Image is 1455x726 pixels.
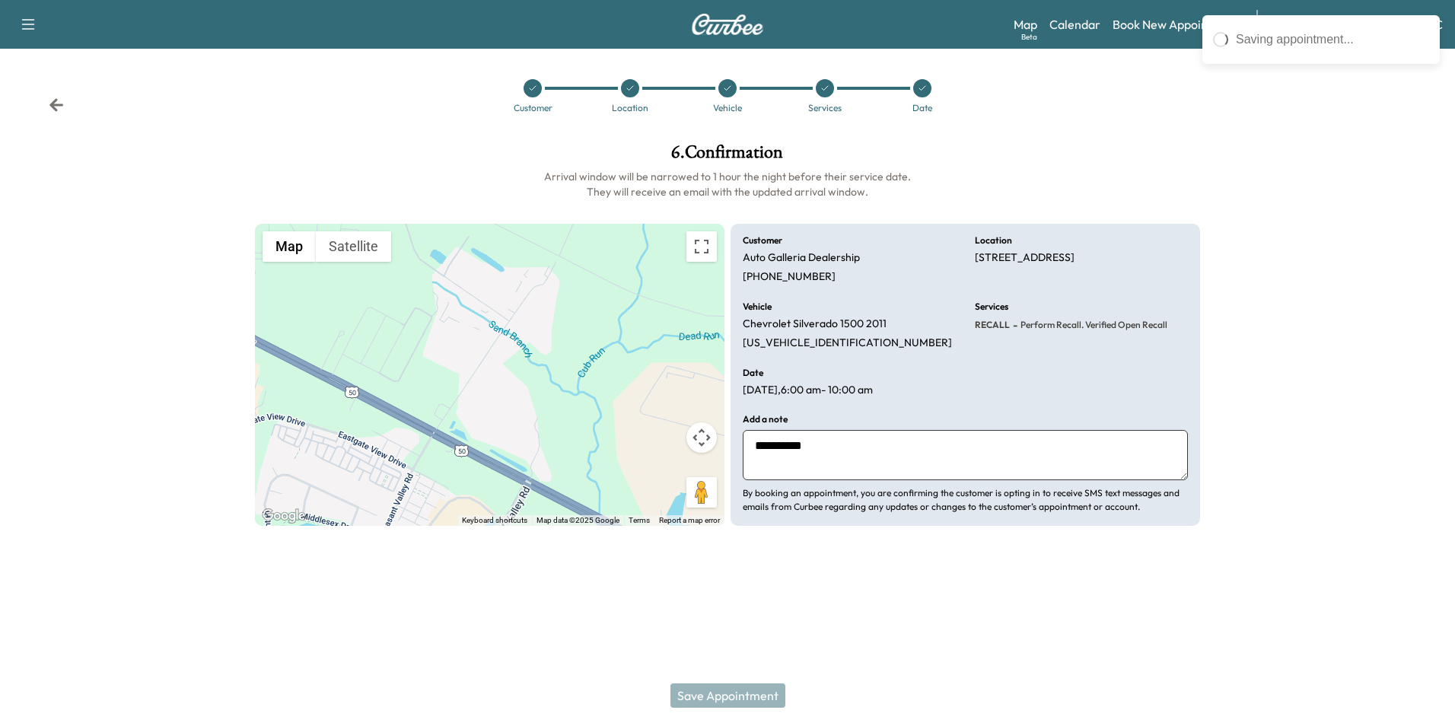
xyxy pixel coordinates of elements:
div: Location [612,103,648,113]
div: Back [49,97,64,113]
p: [DATE] , 6:00 am - 10:00 am [743,384,873,397]
h6: Add a note [743,415,788,424]
button: Drag Pegman onto the map to open Street View [686,477,717,508]
a: Terms (opens in new tab) [629,516,650,524]
h6: Date [743,368,763,377]
p: [US_VEHICLE_IDENTIFICATION_NUMBER] [743,336,952,350]
p: By booking an appointment, you are confirming the customer is opting in to receive SMS text messa... [743,486,1188,514]
div: Date [912,103,932,113]
button: Show satellite imagery [316,231,391,262]
button: Toggle fullscreen view [686,231,717,262]
button: Keyboard shortcuts [462,515,527,526]
img: Curbee Logo [691,14,764,35]
p: [STREET_ADDRESS] [975,251,1075,265]
h1: 6 . Confirmation [255,143,1201,169]
a: Calendar [1049,15,1100,33]
img: Google [259,506,309,526]
p: Auto Galleria Dealership [743,251,860,265]
button: Map camera controls [686,422,717,453]
h6: Arrival window will be narrowed to 1 hour the night before their service date. They will receive ... [255,169,1201,199]
div: Services [808,103,842,113]
a: Book New Appointment [1113,15,1241,33]
span: - [1010,317,1017,333]
p: [PHONE_NUMBER] [743,270,836,284]
button: Show street map [263,231,316,262]
h6: Location [975,236,1012,245]
span: Map data ©2025 Google [536,516,619,524]
a: MapBeta [1014,15,1037,33]
div: Customer [514,103,552,113]
div: Vehicle [713,103,742,113]
div: Saving appointment... [1236,30,1429,49]
span: Perform Recall. Verified Open Recall [1017,319,1167,331]
h6: Customer [743,236,782,245]
a: Report a map error [659,516,720,524]
h6: Vehicle [743,302,772,311]
div: Beta [1021,31,1037,43]
p: Chevrolet Silverado 1500 2011 [743,317,887,331]
span: RECALL [975,319,1010,331]
h6: Services [975,302,1008,311]
a: Open this area in Google Maps (opens a new window) [259,506,309,526]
